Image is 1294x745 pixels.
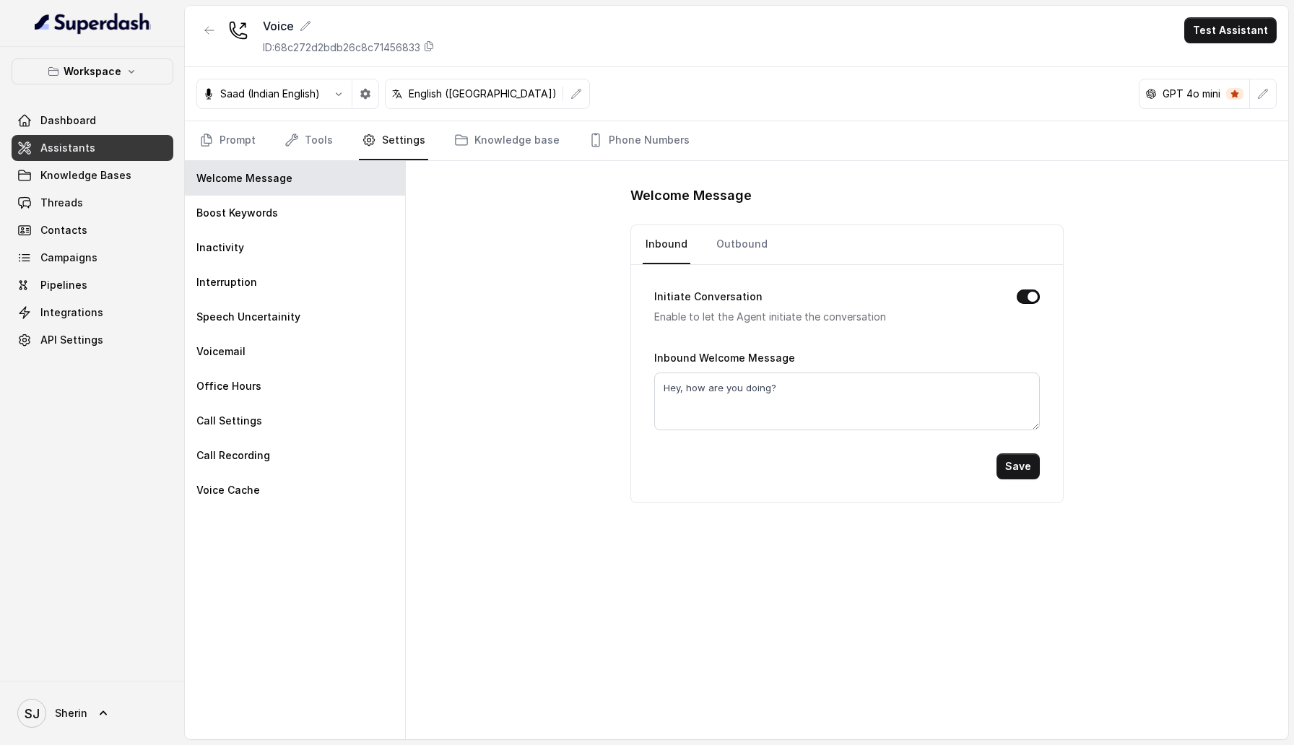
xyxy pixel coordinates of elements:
a: Prompt [196,121,259,160]
p: GPT 4o mini [1163,87,1220,101]
a: Dashboard [12,108,173,134]
p: Boost Keywords [196,206,278,220]
p: English ([GEOGRAPHIC_DATA]) [409,87,557,101]
a: Knowledge base [451,121,563,160]
button: Workspace [12,58,173,84]
button: Test Assistant [1184,17,1277,43]
span: Knowledge Bases [40,168,131,183]
a: Inbound [643,225,690,264]
p: Call Recording [196,448,270,463]
p: Voice Cache [196,483,260,497]
a: Settings [359,121,428,160]
a: Assistants [12,135,173,161]
img: light.svg [35,12,151,35]
p: Workspace [64,63,121,80]
span: Contacts [40,223,87,238]
a: Knowledge Bases [12,162,173,188]
span: Pipelines [40,278,87,292]
a: Phone Numbers [586,121,692,160]
span: Integrations [40,305,103,320]
p: Speech Uncertainity [196,310,300,324]
label: Inbound Welcome Message [654,352,795,364]
p: Welcome Message [196,171,292,186]
span: Sherin [55,706,87,720]
a: Threads [12,190,173,216]
a: Pipelines [12,272,173,298]
p: Enable to let the Agent initiate the conversation [654,308,994,326]
p: ID: 68c272d2bdb26c8c71456833 [263,40,420,55]
p: Voicemail [196,344,246,359]
textarea: Hey, how are you doing? [654,372,1040,430]
a: Tools [282,121,336,160]
div: Voice [263,17,435,35]
a: Campaigns [12,245,173,271]
nav: Tabs [196,121,1277,160]
a: Contacts [12,217,173,243]
span: Campaigns [40,250,97,265]
a: Integrations [12,300,173,326]
a: API Settings [12,327,173,353]
p: Inactivity [196,240,244,255]
button: Save [996,453,1040,479]
label: Initiate Conversation [654,288,763,305]
span: API Settings [40,333,103,347]
p: Saad (Indian English) [220,87,320,101]
p: Call Settings [196,414,262,428]
span: Assistants [40,141,95,155]
h1: Welcome Message [630,184,1064,207]
a: Outbound [713,225,770,264]
a: Sherin [12,693,173,733]
svg: openai logo [1145,88,1157,100]
p: Interruption [196,275,257,289]
nav: Tabs [643,225,1051,264]
text: SJ [25,706,40,721]
p: Office Hours [196,379,261,393]
span: Threads [40,196,83,210]
span: Dashboard [40,113,96,128]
